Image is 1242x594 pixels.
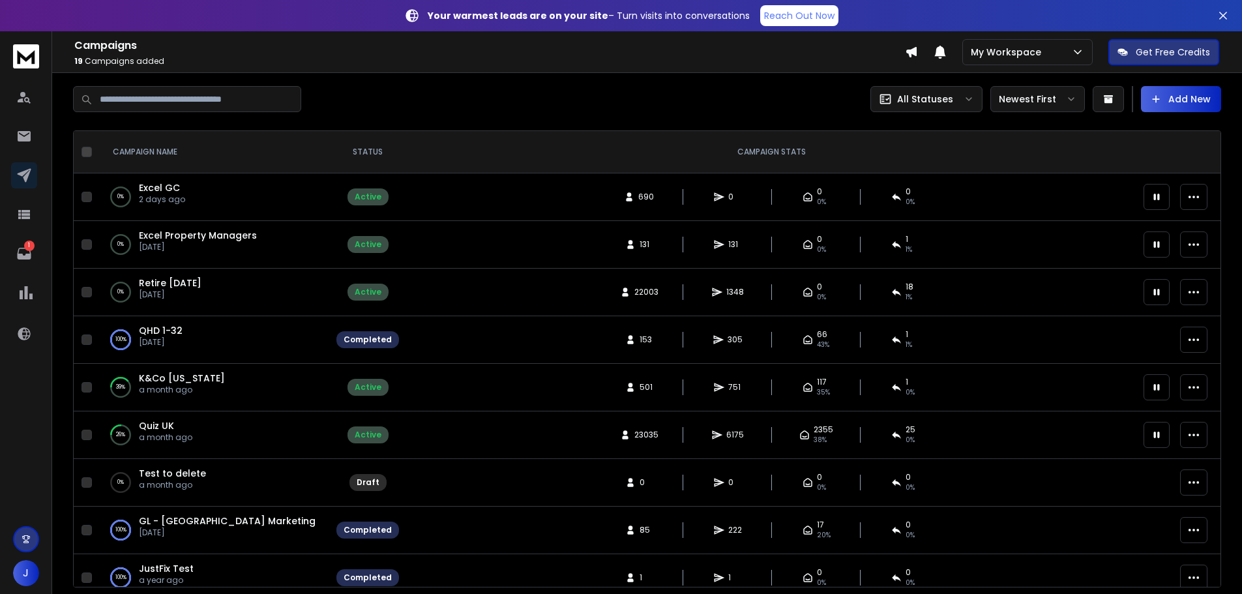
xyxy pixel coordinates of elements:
span: 6175 [726,430,744,440]
span: 2355 [814,424,833,435]
p: a year ago [139,575,194,586]
span: 0 [640,477,653,488]
span: 1348 [726,287,744,297]
span: 66 [817,329,827,340]
p: All Statuses [897,93,953,106]
span: 117 [817,377,827,387]
span: 0 [906,186,911,197]
span: 0 [817,567,822,578]
span: 25 [906,424,915,435]
td: 26%Quiz UKa month ago [97,411,329,459]
th: STATUS [329,131,407,173]
td: 0%Excel Property Managers[DATE] [97,221,329,269]
p: 0 % [117,190,124,203]
p: 0 % [117,476,124,489]
span: 0 [817,186,822,197]
a: Quiz UK [139,419,174,432]
a: Excel GC [139,181,180,194]
div: Active [355,239,381,250]
div: Completed [344,334,392,345]
p: 100 % [115,524,126,537]
td: 100%QHD 1-32[DATE] [97,316,329,364]
p: 26 % [116,428,125,441]
span: 501 [640,382,653,393]
button: J [13,560,39,586]
span: 0 % [906,578,915,588]
a: QHD 1-32 [139,324,183,337]
span: 0 [906,472,911,483]
p: a month ago [139,480,206,490]
p: 39 % [116,381,125,394]
p: [DATE] [139,337,183,348]
div: Completed [344,572,392,583]
span: 19 [74,55,83,67]
span: 20 % [817,530,831,541]
td: 0%Excel GC2 days ago [97,173,329,221]
span: 1 [906,329,908,340]
div: Active [355,430,381,440]
span: 0 [728,477,741,488]
a: 1 [11,241,37,267]
p: 0 % [117,238,124,251]
div: Active [355,192,381,202]
span: 0 [817,234,822,245]
th: CAMPAIGN STATS [407,131,1136,173]
td: 0%Test to deletea month ago [97,459,329,507]
img: logo [13,44,39,68]
span: 0% [817,197,826,207]
span: 18 [906,282,913,292]
p: 2 days ago [139,194,185,205]
span: 0% [906,197,915,207]
p: Campaigns added [74,56,905,67]
span: 1 % [906,245,912,255]
span: 85 [640,525,653,535]
td: 100%GL - [GEOGRAPHIC_DATA] Marketing[DATE] [97,507,329,554]
span: 1 % [906,292,912,303]
p: – Turn visits into conversations [428,9,750,22]
a: Test to delete [139,467,206,480]
span: 1 [640,572,653,583]
span: 305 [728,334,743,345]
span: 1 [906,377,908,387]
a: Reach Out Now [760,5,838,26]
span: 0 [728,192,741,202]
span: 0 [906,567,911,578]
span: 1 % [906,340,912,350]
button: Get Free Credits [1108,39,1219,65]
p: [DATE] [139,527,316,538]
span: 0% [817,483,826,493]
span: 0 % [906,530,915,541]
h1: Campaigns [74,38,905,53]
p: [DATE] [139,242,257,252]
p: My Workspace [971,46,1046,59]
p: Get Free Credits [1136,46,1210,59]
a: JustFix Test [139,562,194,575]
span: 153 [640,334,653,345]
span: 17 [817,520,824,530]
span: 1 [728,572,741,583]
td: 0%Retire [DATE][DATE] [97,269,329,316]
span: 43 % [817,340,829,350]
span: 35 % [817,387,830,398]
p: 1 [24,241,35,251]
td: 39%K&Co [US_STATE]a month ago [97,364,329,411]
span: 690 [638,192,654,202]
span: 222 [728,525,742,535]
span: 0 % [817,245,826,255]
span: 0% [906,483,915,493]
button: Newest First [990,86,1085,112]
span: 0 [817,282,822,292]
span: 0 % [817,578,826,588]
span: Retire [DATE] [139,276,201,290]
a: Excel Property Managers [139,229,257,242]
p: [DATE] [139,290,201,300]
span: 0 % [906,435,915,445]
a: GL - [GEOGRAPHIC_DATA] Marketing [139,514,316,527]
a: K&Co [US_STATE] [139,372,225,385]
